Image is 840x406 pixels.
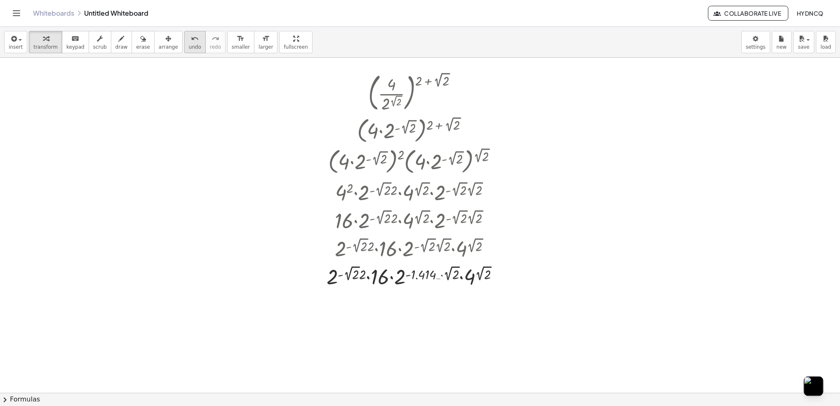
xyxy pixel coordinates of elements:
[232,44,250,50] span: smaller
[33,44,58,50] span: transform
[798,44,809,50] span: save
[184,31,206,53] button: undoundo
[772,31,792,53] button: new
[4,31,27,53] button: insert
[279,31,312,53] button: fullscreen
[10,7,23,20] button: Toggle navigation
[66,44,85,50] span: keypad
[159,44,178,50] span: arrange
[793,31,814,53] button: save
[237,34,245,44] i: format_size
[154,31,183,53] button: arrange
[816,31,836,53] button: load
[284,44,308,50] span: fullscreen
[111,31,132,53] button: draw
[132,31,154,53] button: erase
[776,44,787,50] span: new
[115,44,128,50] span: draw
[715,9,781,17] span: Collaborate Live
[136,44,150,50] span: erase
[262,34,270,44] i: format_size
[254,31,278,53] button: format_sizelarger
[259,44,273,50] span: larger
[29,31,62,53] button: transform
[746,44,766,50] span: settings
[227,31,254,53] button: format_sizesmaller
[708,6,788,21] button: Collaborate Live
[9,44,23,50] span: insert
[71,34,79,44] i: keyboard
[33,9,74,17] a: Whiteboards
[205,31,226,53] button: redoredo
[191,34,199,44] i: undo
[821,44,831,50] span: load
[189,44,201,50] span: undo
[210,44,221,50] span: redo
[62,31,89,53] button: keyboardkeypad
[93,44,107,50] span: scrub
[790,6,830,21] button: hydncq
[89,31,111,53] button: scrub
[797,9,824,17] span: hydncq
[212,34,219,44] i: redo
[741,31,770,53] button: settings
